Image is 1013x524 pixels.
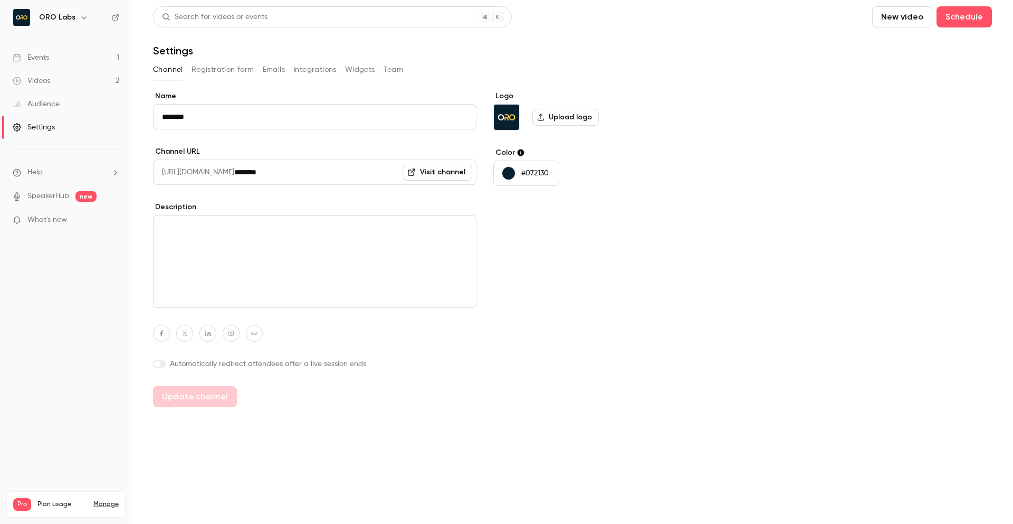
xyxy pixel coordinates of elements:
button: Widgets [345,61,375,78]
div: Audience [13,99,60,109]
div: Videos [13,76,50,86]
img: ORO Labs [494,105,519,130]
button: Emails [263,61,285,78]
button: Registration form [192,61,254,78]
p: #072130 [521,168,549,179]
label: Name [153,91,476,101]
label: Logo [493,91,655,101]
button: Channel [153,61,183,78]
label: Description [153,202,476,212]
span: Help [27,167,43,178]
span: Plan usage [37,500,87,509]
a: Manage [93,500,119,509]
button: Team [384,61,404,78]
section: Logo [493,91,655,130]
button: Integrations [293,61,337,78]
div: Events [13,52,49,63]
button: #072130 [493,161,559,186]
div: Settings [13,122,55,133]
button: Schedule [936,6,992,27]
li: help-dropdown-opener [13,167,119,178]
label: Automatically redirect attendees after a live session ends [153,359,476,369]
label: Color [493,147,655,158]
a: Visit channel [403,164,472,181]
h1: Settings [153,44,193,57]
a: SpeakerHub [27,191,69,202]
span: [URL][DOMAIN_NAME] [153,160,234,185]
div: Search for videos or events [162,12,267,23]
span: What's new [27,214,67,226]
img: ORO Labs [13,9,30,26]
label: Channel URL [153,146,476,157]
iframe: Noticeable Trigger [107,216,119,225]
h6: ORO Labs [39,12,75,23]
span: Pro [13,498,31,511]
button: New video [872,6,932,27]
label: Upload logo [532,109,599,126]
span: new [75,191,97,202]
